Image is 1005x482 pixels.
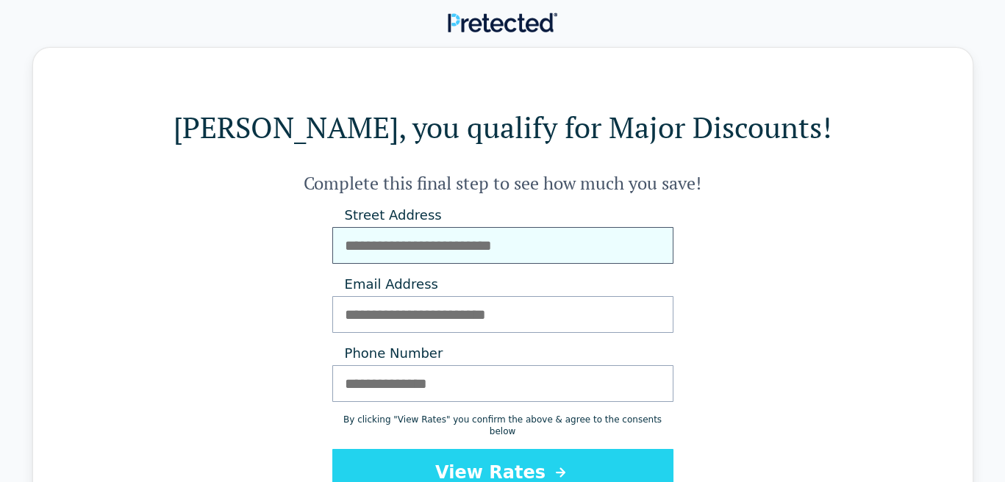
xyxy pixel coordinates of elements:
label: Street Address [332,206,673,224]
h2: Complete this final step to see how much you save! [92,171,914,195]
div: By clicking " View Rates " you confirm the above & agree to the consents below [332,414,673,437]
label: Email Address [332,276,673,293]
h1: [PERSON_NAME], you qualify for Major Discounts! [92,107,914,148]
label: Phone Number [332,345,673,362]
